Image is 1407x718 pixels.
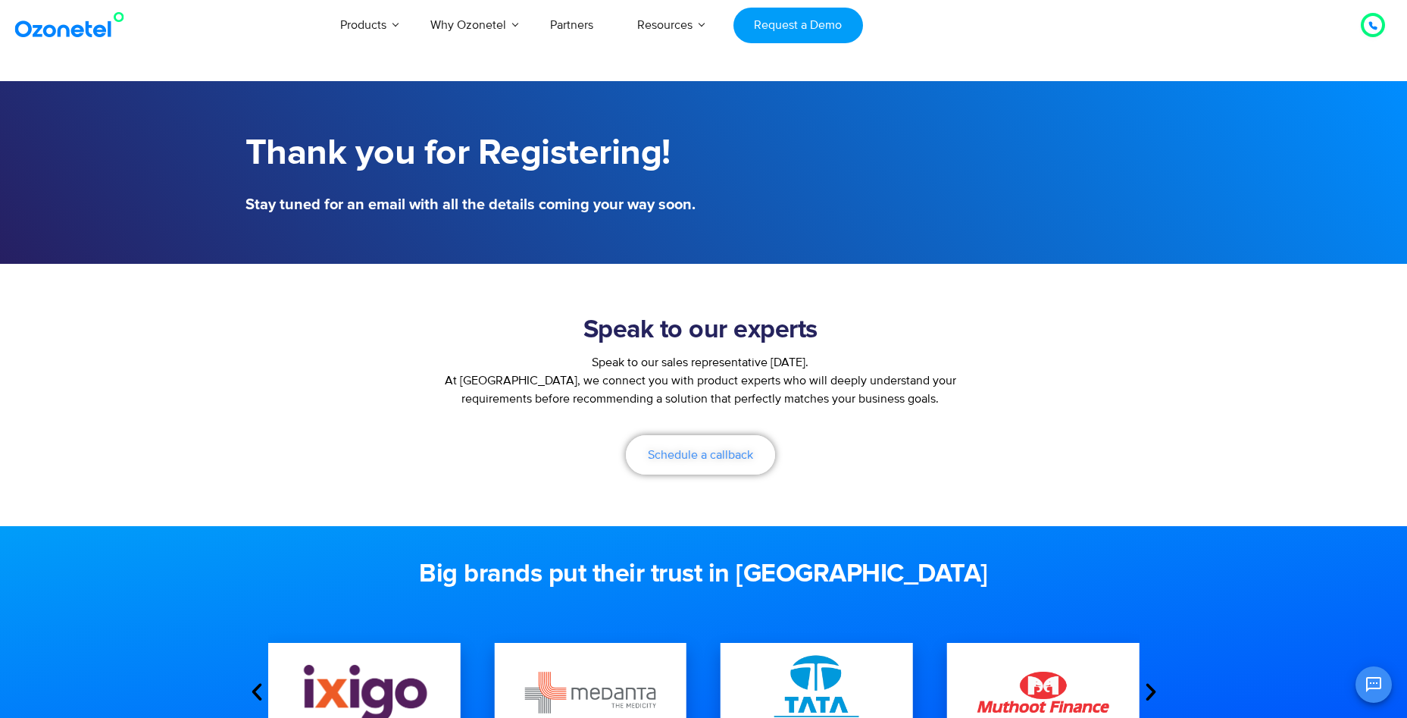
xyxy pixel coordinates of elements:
[245,560,1162,590] h2: Big brands put their trust in [GEOGRAPHIC_DATA]
[245,197,696,212] h5: Stay tuned for an email with all the details coming your way soon.
[733,8,863,43] a: Request a Demo
[245,133,696,174] h1: Thank you for Registering!
[626,435,775,475] a: Schedule a callback
[432,372,970,408] p: At [GEOGRAPHIC_DATA], we connect you with product experts who will deeply understand your require...
[432,353,970,372] div: Speak to our sales representative [DATE].
[432,315,970,346] h2: Speak to our experts
[1355,666,1392,703] button: Open chat
[648,449,753,461] span: Schedule a callback
[524,672,656,713] img: medanta
[977,672,1109,713] img: Muthoot-Finance-Logo-PNG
